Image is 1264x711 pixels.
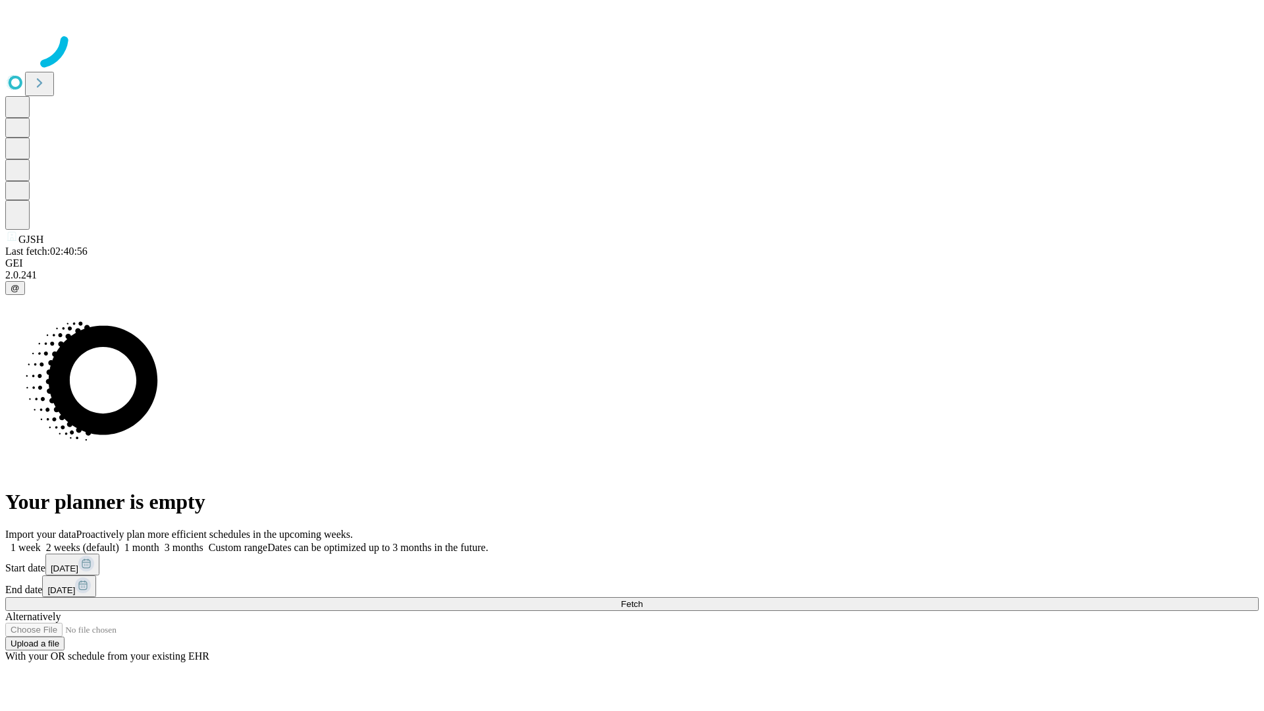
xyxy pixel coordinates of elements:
[5,529,76,540] span: Import your data
[267,542,488,553] span: Dates can be optimized up to 3 months in the future.
[5,637,65,650] button: Upload a file
[42,575,96,597] button: [DATE]
[209,542,267,553] span: Custom range
[621,599,643,609] span: Fetch
[5,575,1259,597] div: End date
[5,611,61,622] span: Alternatively
[124,542,159,553] span: 1 month
[76,529,353,540] span: Proactively plan more efficient schedules in the upcoming weeks.
[5,554,1259,575] div: Start date
[47,585,75,595] span: [DATE]
[45,554,99,575] button: [DATE]
[11,283,20,293] span: @
[165,542,203,553] span: 3 months
[5,650,209,662] span: With your OR schedule from your existing EHR
[11,542,41,553] span: 1 week
[46,542,119,553] span: 2 weeks (default)
[51,564,78,573] span: [DATE]
[5,597,1259,611] button: Fetch
[5,269,1259,281] div: 2.0.241
[5,257,1259,269] div: GEI
[5,246,88,257] span: Last fetch: 02:40:56
[18,234,43,245] span: GJSH
[5,281,25,295] button: @
[5,490,1259,514] h1: Your planner is empty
